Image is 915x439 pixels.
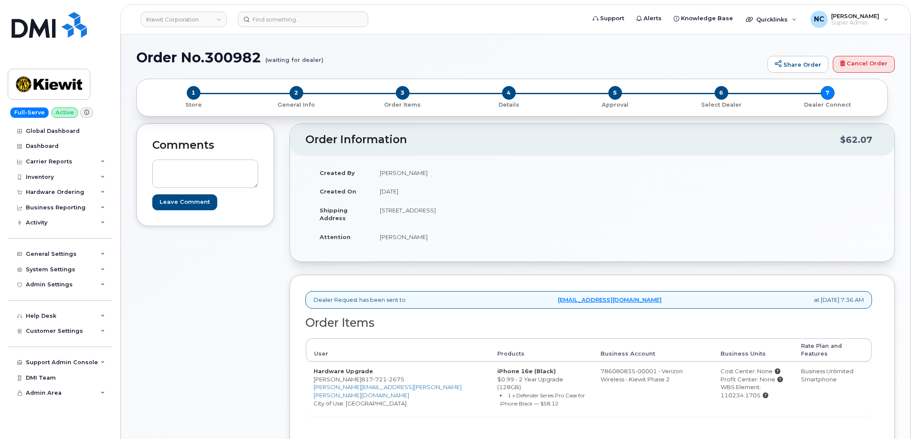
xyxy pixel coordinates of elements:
[152,194,217,210] input: Leave Comment
[793,338,872,362] th: Rate Plan and Features
[387,376,404,383] span: 2675
[668,100,774,109] a: 6 Select Dealer
[459,101,558,109] p: Details
[373,376,387,383] span: 721
[320,207,348,222] strong: Shipping Address
[246,101,346,109] p: General Info
[353,101,452,109] p: Order Items
[305,134,840,146] h2: Order Information
[502,86,516,100] span: 4
[593,362,712,416] td: 786080835-00001 - Verizon Wireless - Kiewit Phase 2
[396,86,410,100] span: 3
[361,376,404,383] span: 817
[721,367,786,375] div: Cost Center: None
[243,100,349,109] a: 2 General Info
[558,296,662,304] a: [EMAIL_ADDRESS][DOMAIN_NAME]
[290,86,303,100] span: 2
[565,101,665,109] p: Approval
[372,182,586,201] td: [DATE]
[305,316,872,329] h2: Order Items
[372,163,586,182] td: [PERSON_NAME]
[372,201,586,227] td: [STREET_ADDRESS]
[793,362,872,416] td: Business Unlimited Smartphone
[840,132,872,148] div: $62.07
[372,227,586,246] td: [PERSON_NAME]
[144,100,243,109] a: 1 Store
[715,86,728,100] span: 6
[187,86,200,100] span: 1
[497,368,556,375] strong: iPhone 16e (Black)
[490,362,593,416] td: $0.99 - 2 Year Upgrade (128GB)
[349,100,456,109] a: 3 Order Items
[147,101,240,109] p: Store
[456,100,562,109] a: 4 Details
[593,338,712,362] th: Business Account
[314,384,462,399] a: [PERSON_NAME][EMAIL_ADDRESS][PERSON_NAME][PERSON_NAME][DOMAIN_NAME]
[152,139,258,151] h2: Comments
[320,169,355,176] strong: Created By
[608,86,622,100] span: 5
[265,50,323,63] small: (waiting for dealer)
[490,338,593,362] th: Products
[306,338,490,362] th: User
[306,362,490,416] td: [PERSON_NAME] City of Use: [GEOGRAPHIC_DATA]
[500,392,585,407] small: 1 x Defender Series Pro Case for iPhone Black — $58.12
[320,233,351,240] strong: Attention
[305,291,872,309] div: Dealer Request has been sent to at [DATE] 7:36 AM
[314,368,373,375] strong: Hardware Upgrade
[320,188,356,195] strong: Created On
[713,338,793,362] th: Business Units
[721,383,786,399] div: WBS Element: 110234.1705
[672,101,771,109] p: Select Dealer
[721,375,786,384] div: Profit Center: None
[136,50,763,65] h1: Order No.300982
[833,56,895,73] a: Cancel Order
[562,100,668,109] a: 5 Approval
[767,56,829,73] a: Share Order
